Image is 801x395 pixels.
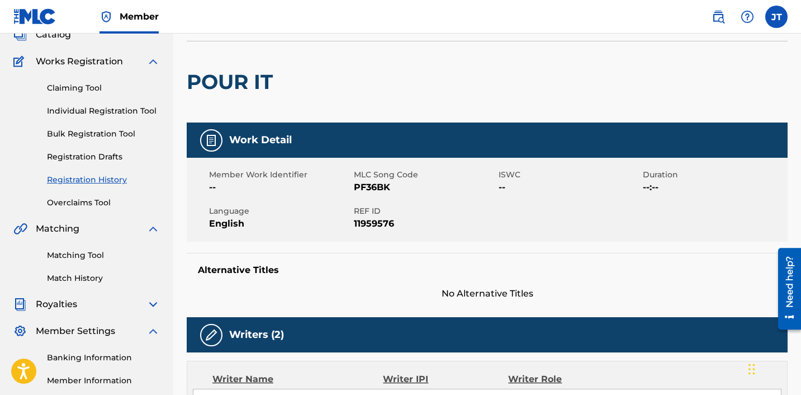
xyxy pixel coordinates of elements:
h5: Writers (2) [229,328,284,341]
iframe: Chat Widget [745,341,801,395]
span: Catalog [36,28,71,41]
img: Writers [205,328,218,342]
img: Works Registration [13,55,28,68]
div: Help [736,6,759,28]
div: Drag [748,352,755,386]
img: help [741,10,754,23]
span: Member Work Identifier [209,169,351,181]
span: -- [499,181,641,194]
img: expand [146,325,160,338]
span: --:-- [643,181,785,194]
a: Individual Registration Tool [47,105,160,117]
img: Matching [13,222,27,236]
h5: Alternative Titles [198,265,776,276]
span: PF36BK [354,181,496,194]
a: Overclaims Tool [47,197,160,209]
h5: Work Detail [229,134,292,147]
span: MLC Song Code [354,169,496,181]
span: Member Settings [36,325,115,338]
span: REF ID [354,205,496,217]
span: Duration [643,169,785,181]
span: 11959576 [354,217,496,231]
span: Matching [36,222,79,236]
a: Claiming Tool [47,82,160,94]
img: MLC Logo [13,8,56,25]
span: Language [209,205,351,217]
span: -- [209,181,351,194]
img: Work Detail [205,134,218,147]
span: ISWC [499,169,641,181]
img: expand [146,222,160,236]
a: Registration History [47,174,160,186]
span: Royalties [36,298,77,311]
div: Writer IPI [383,373,508,386]
div: Writer Name [212,373,383,386]
a: CatalogCatalog [13,28,71,41]
a: Matching Tool [47,250,160,261]
a: Registration Drafts [47,151,160,163]
span: No Alternative Titles [187,287,788,300]
iframe: Resource Center [770,243,801,333]
a: Bulk Registration Tool [47,128,160,140]
span: Member [120,10,159,23]
img: Member Settings [13,325,27,338]
a: Public Search [707,6,729,28]
span: English [209,217,351,231]
img: expand [146,55,160,68]
img: Top Rightsholder [99,10,113,23]
div: User Menu [765,6,788,28]
div: Writer Role [508,373,622,386]
a: Member Information [47,375,160,387]
h2: POUR IT [187,69,278,95]
img: expand [146,298,160,311]
span: Works Registration [36,55,123,68]
img: Royalties [13,298,27,311]
img: search [712,10,725,23]
a: Match History [47,272,160,284]
a: Banking Information [47,352,160,364]
img: Catalog [13,28,27,41]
